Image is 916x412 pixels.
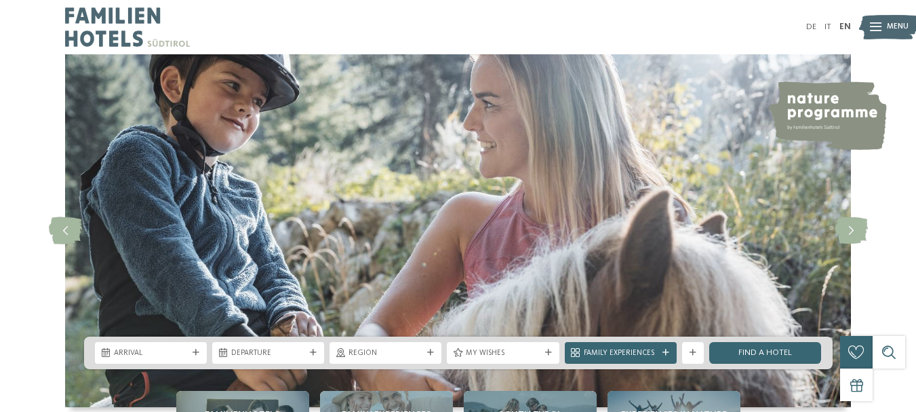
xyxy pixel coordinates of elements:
a: EN [839,22,851,31]
a: Find a hotel [709,342,821,364]
span: Arrival [114,348,188,359]
img: Familienhotels Südtirol: The happy family places! [65,54,851,407]
span: My wishes [466,348,540,359]
a: DE [806,22,816,31]
span: Family Experiences [584,348,658,359]
span: Departure [231,348,305,359]
img: nature programme by Familienhotels Südtirol [768,81,887,150]
span: Menu [887,22,909,33]
span: Region [349,348,422,359]
a: IT [824,22,831,31]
